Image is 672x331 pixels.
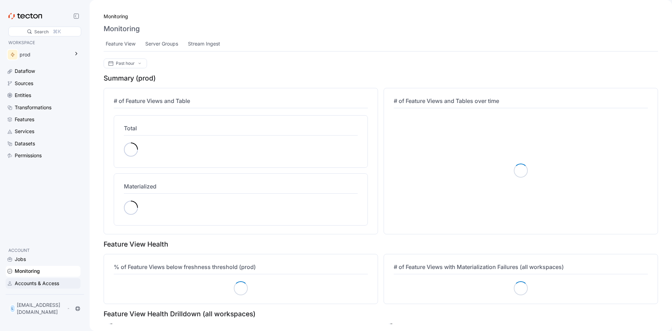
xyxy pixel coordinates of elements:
div: prod [20,51,69,58]
span: Loading [511,279,531,298]
div: Search⌘K [8,27,81,36]
span: Loading [511,161,531,180]
a: Features [6,114,80,125]
div: Monitoring [15,267,40,275]
div: Jobs [15,255,26,263]
h4: # of Feature Views and Table [114,97,368,105]
a: Transformations [6,102,80,113]
a: Accounts & Access [6,278,80,289]
div: Past hour [104,58,147,68]
div: Stream Ingest [188,40,220,48]
p: WORKSPACE [8,39,78,46]
div: Search [34,28,49,35]
a: Dataflow [6,66,80,76]
span: % of Feature Views below freshness threshold (prod) [114,263,256,270]
div: Transformations [15,104,51,111]
p: [EMAIL_ADDRESS][DOMAIN_NAME] [17,302,65,316]
div: Services [15,127,34,135]
h4: Materialized [124,182,358,191]
a: Monitoring [104,13,128,20]
div: Permissions [15,152,42,159]
div: Feature View Health Drilldown (all workspaces) [104,310,658,318]
h3: Monitoring [104,25,140,33]
div: ⌘K [53,28,61,35]
div: Dataflow [15,67,35,75]
span: # of Feature Views with Materialization Failures (all workspaces) [394,263,564,270]
p: ACCOUNT [8,247,78,254]
div: L [10,304,15,313]
div: Feature View [106,40,135,48]
div: Sources [15,80,33,87]
a: Jobs [6,254,80,264]
div: Past hour [116,60,135,67]
span: # of Feature Views and Tables over time [394,97,499,104]
h4: Total [124,124,358,132]
div: Datasets [15,140,35,147]
div: Feature View Health [104,240,658,248]
div: Server Groups [145,40,178,48]
a: Datasets [6,138,80,149]
div: Accounts & Access [15,280,59,287]
a: Permissions [6,150,80,161]
div: Summary (prod) [104,74,658,82]
div: Entities [15,91,31,99]
a: Services [6,126,80,137]
div: Features [15,116,34,123]
span: Loading [231,279,251,298]
a: Sources [6,78,80,89]
a: Monitoring [6,266,80,276]
a: Entities [6,90,80,101]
